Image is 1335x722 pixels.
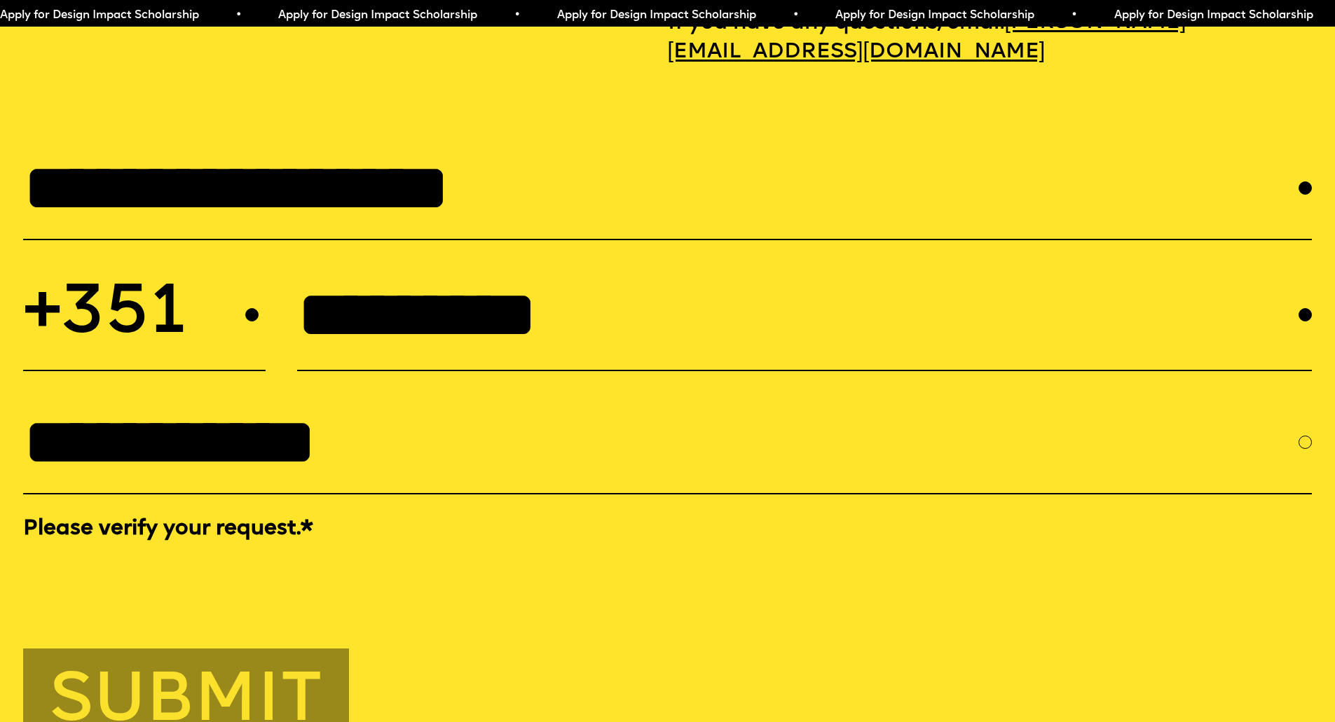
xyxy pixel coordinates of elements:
[23,548,236,602] iframe: reCAPTCHA
[503,10,509,21] span: •
[225,10,231,21] span: •
[782,10,788,21] span: •
[23,515,1312,544] label: Please verify your request.
[1060,10,1067,21] span: •
[668,3,1186,72] a: [PERSON_NAME][EMAIL_ADDRESS][DOMAIN_NAME]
